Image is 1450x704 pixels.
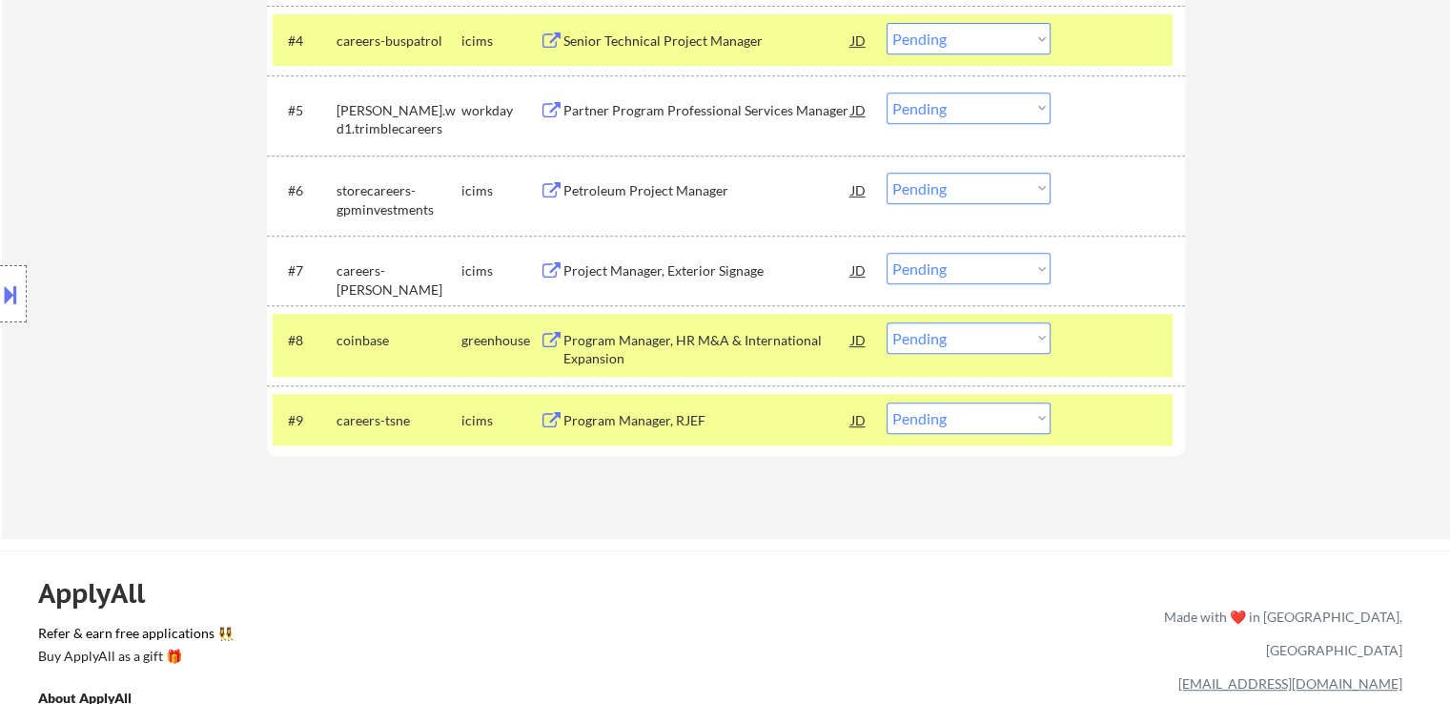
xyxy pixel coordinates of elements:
[563,101,851,120] div: Partner Program Professional Services Manager
[563,261,851,280] div: Project Manager, Exterior Signage
[461,411,540,430] div: icims
[563,181,851,200] div: Petroleum Project Manager
[461,331,540,350] div: greenhouse
[38,650,229,663] div: Buy ApplyAll as a gift 🎁
[38,647,229,671] a: Buy ApplyAll as a gift 🎁
[1178,675,1402,692] a: [EMAIL_ADDRESS][DOMAIN_NAME]
[461,261,540,280] div: icims
[563,31,851,51] div: Senior Technical Project Manager
[849,403,868,437] div: JD
[849,173,868,207] div: JD
[337,181,461,218] div: storecareers-gpminvestments
[337,261,461,299] div: careers-[PERSON_NAME]
[288,31,321,51] div: #4
[849,253,868,287] div: JD
[337,411,461,430] div: careers-tsne
[849,93,868,127] div: JD
[563,411,851,430] div: Program Manager, RJEF
[461,101,540,120] div: workday
[849,322,868,357] div: JD
[337,31,461,51] div: careers-buspatrol
[461,31,540,51] div: icims
[337,331,461,350] div: coinbase
[849,23,868,57] div: JD
[288,101,321,120] div: #5
[337,101,461,138] div: [PERSON_NAME].wd1.trimblecareers
[1156,600,1402,667] div: Made with ❤️ in [GEOGRAPHIC_DATA], [GEOGRAPHIC_DATA]
[38,577,167,610] div: ApplyAll
[461,181,540,200] div: icims
[38,627,766,647] a: Refer & earn free applications 👯‍♀️
[563,331,851,368] div: Program Manager, HR M&A & International Expansion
